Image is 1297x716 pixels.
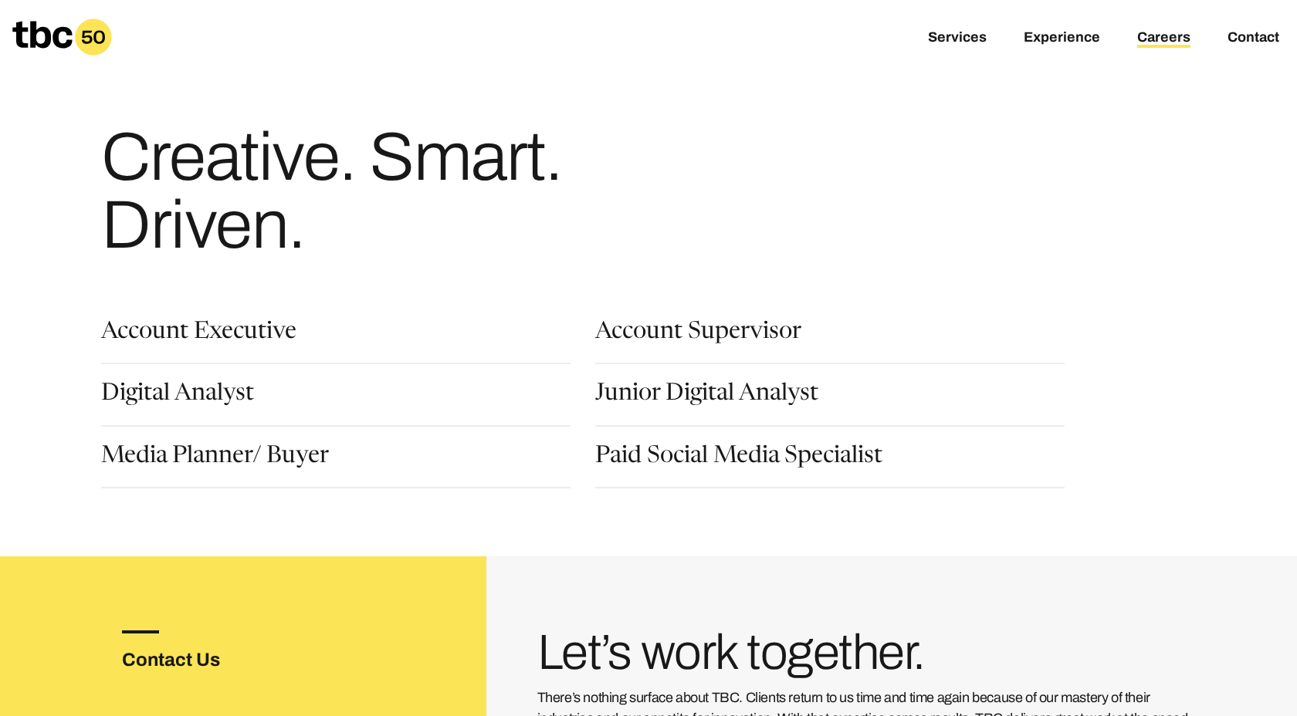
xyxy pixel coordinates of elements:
[537,630,1196,675] h3: Let’s work together.
[122,646,270,674] h3: Contact Us
[595,383,818,409] a: Junior Digital Analyst
[595,321,801,347] a: Account Supervisor
[1228,29,1279,48] a: Contact
[12,19,112,56] a: Homepage
[101,123,694,259] h1: Creative. Smart. Driven.
[928,29,987,48] a: Services
[101,445,329,471] a: Media Planner/ Buyer
[595,445,882,471] a: Paid Social Media Specialist
[101,383,254,409] a: Digital Analyst
[1137,29,1190,48] a: Careers
[1024,29,1100,48] a: Experience
[101,321,296,347] a: Account Executive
